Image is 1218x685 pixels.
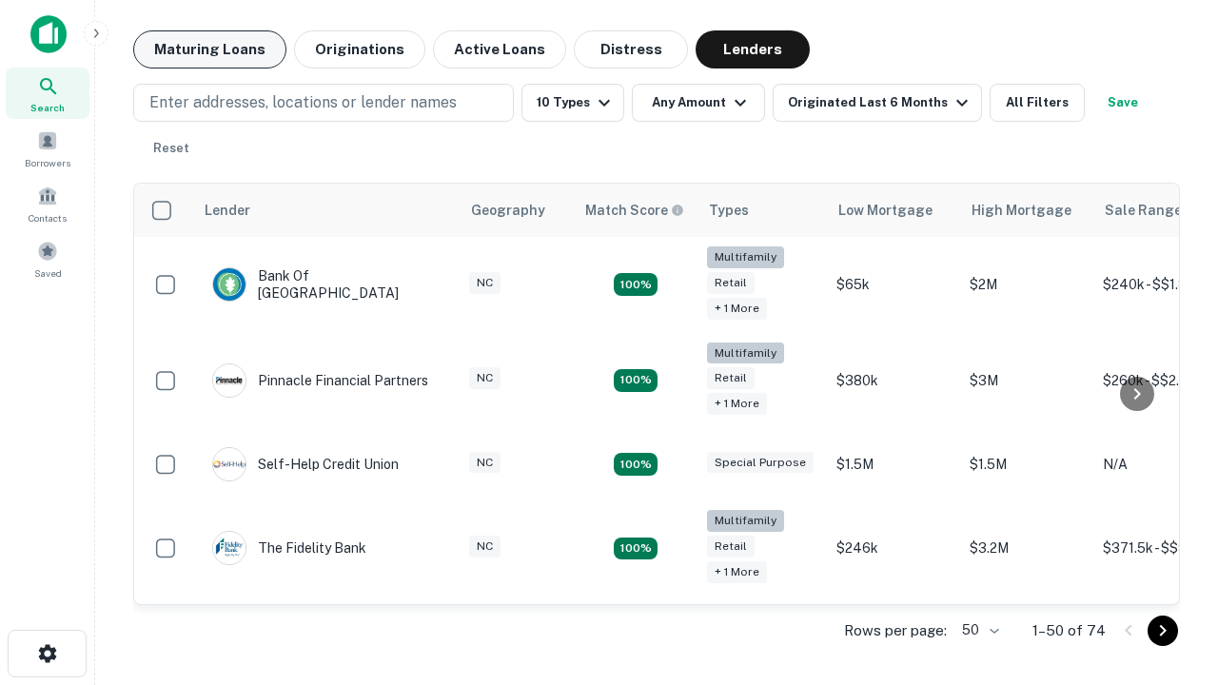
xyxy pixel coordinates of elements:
[707,536,755,558] div: Retail
[574,30,688,68] button: Distress
[614,369,658,392] div: Matching Properties: 17, hasApolloMatch: undefined
[213,268,246,301] img: picture
[827,237,960,333] td: $65k
[30,100,65,115] span: Search
[990,84,1085,122] button: All Filters
[773,84,982,122] button: Originated Last 6 Months
[585,200,684,221] div: Capitalize uses an advanced AI algorithm to match your search with the best lender. The match sco...
[827,333,960,429] td: $380k
[212,447,399,481] div: Self-help Credit Union
[1123,472,1218,563] iframe: Chat Widget
[30,15,67,53] img: capitalize-icon.png
[469,452,501,474] div: NC
[707,342,784,364] div: Multifamily
[1092,84,1153,122] button: Save your search to get updates of matches that match your search criteria.
[827,500,960,597] td: $246k
[193,184,460,237] th: Lender
[6,68,89,119] a: Search
[6,233,89,284] a: Saved
[827,428,960,500] td: $1.5M
[213,448,246,480] img: picture
[707,298,767,320] div: + 1 more
[574,184,697,237] th: Capitalize uses an advanced AI algorithm to match your search with the best lender. The match sco...
[25,155,70,170] span: Borrowers
[213,532,246,564] img: picture
[212,267,441,302] div: Bank Of [GEOGRAPHIC_DATA]
[1148,616,1178,646] button: Go to next page
[696,30,810,68] button: Lenders
[788,91,973,114] div: Originated Last 6 Months
[212,363,428,398] div: Pinnacle Financial Partners
[469,367,501,389] div: NC
[709,199,749,222] div: Types
[697,184,827,237] th: Types
[707,246,784,268] div: Multifamily
[471,199,545,222] div: Geography
[6,123,89,174] a: Borrowers
[707,561,767,583] div: + 1 more
[632,84,765,122] button: Any Amount
[707,452,814,474] div: Special Purpose
[707,510,784,532] div: Multifamily
[960,428,1093,500] td: $1.5M
[844,619,947,642] p: Rows per page:
[433,30,566,68] button: Active Loans
[212,531,366,565] div: The Fidelity Bank
[614,453,658,476] div: Matching Properties: 11, hasApolloMatch: undefined
[707,272,755,294] div: Retail
[29,210,67,225] span: Contacts
[34,265,62,281] span: Saved
[614,273,658,296] div: Matching Properties: 17, hasApolloMatch: undefined
[460,184,574,237] th: Geography
[469,272,501,294] div: NC
[205,199,250,222] div: Lender
[972,199,1071,222] div: High Mortgage
[294,30,425,68] button: Originations
[707,367,755,389] div: Retail
[149,91,457,114] p: Enter addresses, locations or lender names
[469,536,501,558] div: NC
[954,616,1002,644] div: 50
[838,199,933,222] div: Low Mortgage
[827,184,960,237] th: Low Mortgage
[213,364,246,397] img: picture
[133,84,514,122] button: Enter addresses, locations or lender names
[960,184,1093,237] th: High Mortgage
[1032,619,1106,642] p: 1–50 of 74
[141,129,202,167] button: Reset
[1105,199,1182,222] div: Sale Range
[6,178,89,229] a: Contacts
[960,237,1093,333] td: $2M
[521,84,624,122] button: 10 Types
[133,30,286,68] button: Maturing Loans
[960,333,1093,429] td: $3M
[707,393,767,415] div: + 1 more
[614,538,658,560] div: Matching Properties: 10, hasApolloMatch: undefined
[585,200,680,221] h6: Match Score
[960,500,1093,597] td: $3.2M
